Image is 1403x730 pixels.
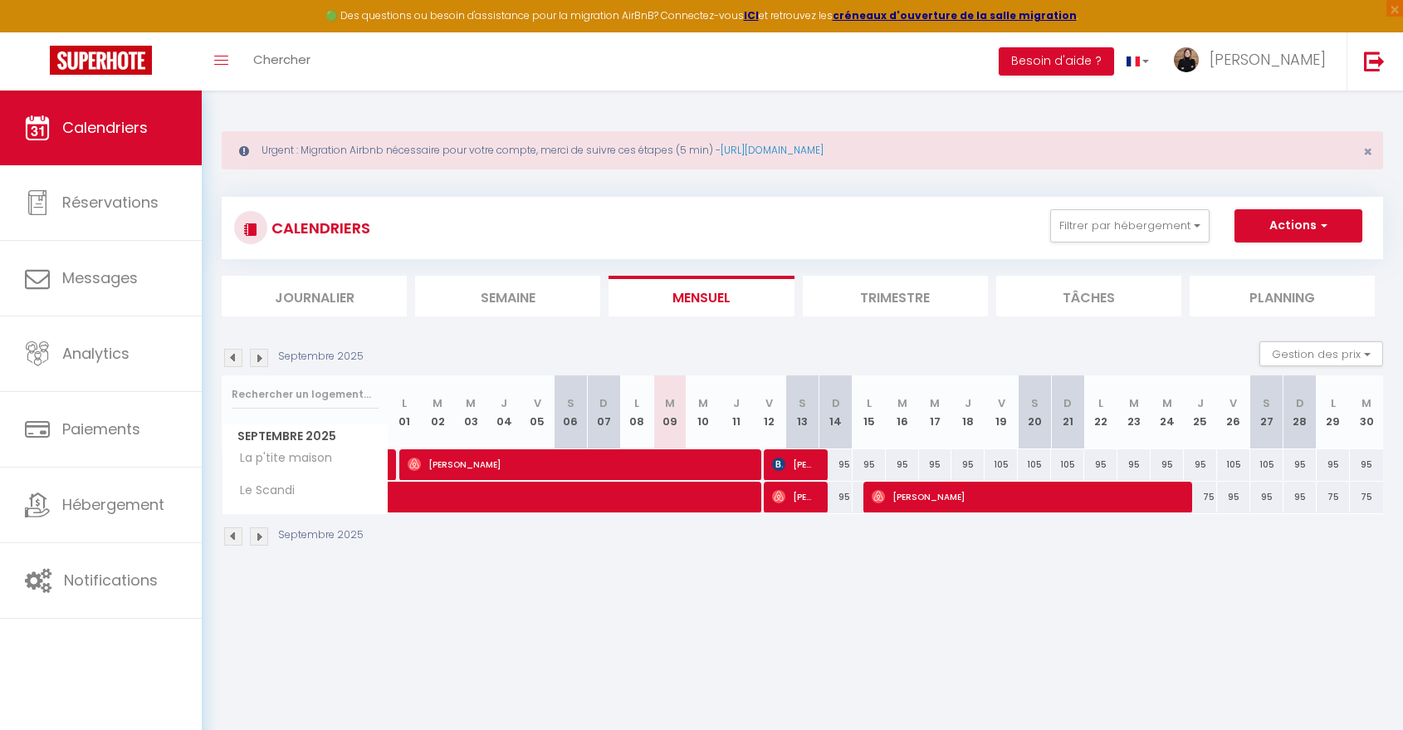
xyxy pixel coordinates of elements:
th: 08 [620,375,653,449]
span: Réservations [62,192,159,213]
th: 09 [653,375,687,449]
span: Chercher [253,51,310,68]
div: 95 [1184,449,1217,480]
span: [PERSON_NAME] [408,448,750,480]
th: 26 [1217,375,1250,449]
th: 06 [554,375,587,449]
abbr: M [665,395,675,411]
th: 22 [1084,375,1117,449]
a: Chercher [241,32,323,91]
abbr: S [1031,395,1039,411]
span: Septembre 2025 [222,424,388,448]
abbr: V [534,395,541,411]
abbr: J [1197,395,1204,411]
button: Close [1363,145,1372,159]
abbr: J [501,395,507,411]
a: [URL][DOMAIN_NAME] [721,143,824,157]
span: × [1363,141,1372,162]
li: Tâches [996,276,1181,316]
div: 95 [886,449,919,480]
div: 95 [1151,449,1184,480]
th: 12 [753,375,786,449]
th: 20 [1018,375,1051,449]
th: 13 [786,375,819,449]
abbr: M [1129,395,1139,411]
div: 75 [1350,482,1383,512]
span: Hébergement [62,494,164,515]
span: [PERSON_NAME] [772,481,816,512]
th: 03 [454,375,487,449]
span: Paiements [62,419,140,439]
abbr: M [698,395,708,411]
div: 95 [1084,449,1117,480]
abbr: D [832,395,840,411]
abbr: V [765,395,773,411]
th: 21 [1051,375,1084,449]
div: 105 [1018,449,1051,480]
div: 95 [1283,449,1317,480]
div: 95 [1250,482,1283,512]
abbr: M [433,395,442,411]
abbr: L [634,395,639,411]
span: La p'tite maison [225,449,336,468]
div: 95 [1117,449,1151,480]
th: 10 [687,375,720,449]
div: 105 [1250,449,1283,480]
abbr: M [897,395,907,411]
abbr: S [1263,395,1270,411]
div: 95 [819,482,853,512]
input: Rechercher un logement... [232,380,379,409]
th: 28 [1283,375,1317,449]
li: Semaine [415,276,600,316]
div: 75 [1184,482,1217,512]
div: 75 [1317,482,1350,512]
span: [PERSON_NAME] [772,448,816,480]
div: Urgent : Migration Airbnb nécessaire pour votre compte, merci de suivre ces étapes (5 min) - [222,131,1383,169]
th: 23 [1117,375,1151,449]
th: 05 [521,375,554,449]
li: Planning [1190,276,1375,316]
th: 30 [1350,375,1383,449]
abbr: L [867,395,872,411]
span: Le Scandi [225,482,299,500]
span: Messages [62,267,138,288]
img: ... [1174,47,1199,72]
div: 95 [1217,482,1250,512]
abbr: M [466,395,476,411]
abbr: D [1296,395,1304,411]
abbr: S [799,395,806,411]
th: 18 [951,375,985,449]
div: 95 [951,449,985,480]
th: 07 [587,375,620,449]
abbr: S [567,395,574,411]
h3: CALENDRIERS [267,209,370,247]
th: 17 [919,375,952,449]
a: ... [PERSON_NAME] [1161,32,1347,91]
li: Mensuel [609,276,794,316]
div: 105 [1217,449,1250,480]
p: Septembre 2025 [278,349,364,365]
abbr: L [1098,395,1103,411]
button: Actions [1234,209,1362,243]
abbr: J [965,395,971,411]
th: 24 [1151,375,1184,449]
div: 95 [1317,449,1350,480]
abbr: V [998,395,1005,411]
th: 16 [886,375,919,449]
abbr: D [1063,395,1072,411]
span: [PERSON_NAME] [872,481,1181,512]
div: 95 [853,449,886,480]
th: 04 [487,375,521,449]
li: Journalier [222,276,407,316]
span: Calendriers [62,117,148,138]
div: 105 [1051,449,1084,480]
abbr: J [733,395,740,411]
abbr: M [930,395,940,411]
strong: créneaux d'ouverture de la salle migration [833,8,1077,22]
abbr: M [1162,395,1172,411]
strong: ICI [744,8,759,22]
th: 14 [819,375,853,449]
div: 95 [1350,449,1383,480]
th: 15 [853,375,886,449]
abbr: D [599,395,608,411]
